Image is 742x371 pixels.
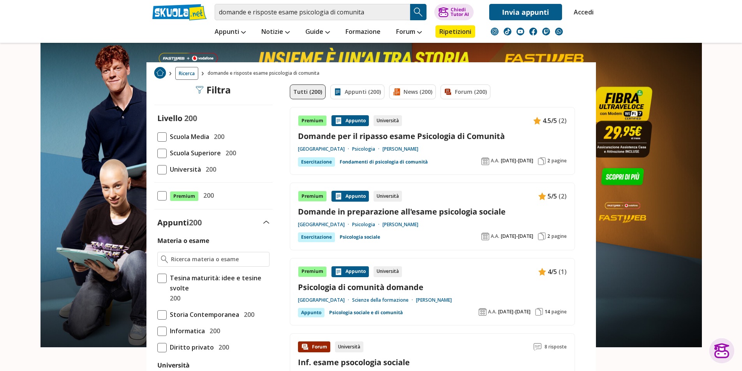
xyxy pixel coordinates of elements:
[574,4,590,20] a: Accedi
[352,297,416,303] a: Scienze della formazione
[441,84,490,99] a: Forum (200)
[298,115,327,126] div: Premium
[331,266,369,277] div: Appunto
[263,221,270,224] img: Apri e chiudi sezione
[167,273,270,293] span: Tesina maturità: idee e tesine svolte
[171,255,266,263] input: Ricerca materia o esame
[298,222,352,228] a: [GEOGRAPHIC_DATA]
[374,266,402,277] div: Università
[298,266,327,277] div: Premium
[157,217,202,228] label: Appunti
[200,190,214,200] span: 200
[416,297,452,303] a: [PERSON_NAME]
[491,28,499,35] img: instagram
[534,343,541,351] img: Commenti lettura
[444,88,452,96] img: Forum filtro contenuto
[167,326,205,336] span: Informatica
[167,342,214,352] span: Diritto privato
[489,4,562,20] a: Invia appunti
[481,157,489,165] img: Anno accademico
[393,88,400,96] img: News filtro contenuto
[552,309,567,315] span: pagine
[555,28,563,35] img: WhatsApp
[382,222,418,228] a: [PERSON_NAME]
[298,206,567,217] a: Domande in preparazione all'esame psicologia sociale
[548,267,557,277] span: 4/5
[533,117,541,125] img: Appunti contenuto
[215,342,229,352] span: 200
[545,341,567,352] span: 8 risposte
[167,132,209,142] span: Scuola Media
[410,4,427,20] button: Search Button
[389,84,436,99] a: News (200)
[491,233,499,239] span: A.A.
[504,28,511,35] img: tiktok
[451,7,469,17] div: Chiedi Tutor AI
[412,6,424,18] img: Cerca appunti, riassunti o versioni
[394,25,424,39] a: Forum
[538,232,546,240] img: Pagine
[208,67,323,80] span: domande e risposte esame psicologia di comunita
[334,88,342,96] img: Appunti filtro contenuto
[331,191,369,202] div: Appunto
[211,132,224,142] span: 200
[290,84,326,99] a: Tutti (200)
[548,191,557,201] span: 5/5
[196,86,203,94] img: Filtra filtri mobile
[298,232,335,242] div: Esercitazione
[213,25,248,39] a: Appunti
[298,297,352,303] a: [GEOGRAPHIC_DATA]
[167,148,221,158] span: Scuola Superiore
[435,25,475,38] a: Ripetizioni
[542,28,550,35] img: twitch
[259,25,292,39] a: Notizie
[352,222,382,228] a: Psicologia
[529,28,537,35] img: facebook
[382,146,418,152] a: [PERSON_NAME]
[303,25,332,39] a: Guide
[516,28,524,35] img: youtube
[374,191,402,202] div: Università
[538,268,546,276] img: Appunti contenuto
[215,4,410,20] input: Cerca appunti, riassunti o versioni
[501,233,533,239] span: [DATE]-[DATE]
[335,268,342,276] img: Appunti contenuto
[479,308,486,316] img: Anno accademico
[559,267,567,277] span: (1)
[374,115,402,126] div: Università
[434,4,474,20] button: ChiediTutor AI
[344,25,382,39] a: Formazione
[488,309,497,315] span: A.A.
[222,148,236,158] span: 200
[170,191,199,201] span: Premium
[298,282,567,292] a: Psicologia di comunità domande
[184,113,197,123] span: 200
[203,164,216,174] span: 200
[167,309,239,320] span: Storia Contemporanea
[335,117,342,125] img: Appunti contenuto
[154,67,166,80] a: Home
[538,192,546,200] img: Appunti contenuto
[340,232,380,242] a: Psicologia sociale
[298,157,335,167] div: Esercitazione
[330,84,384,99] a: Appunti (200)
[559,191,567,201] span: (2)
[167,164,201,174] span: Università
[538,157,546,165] img: Pagine
[335,192,342,200] img: Appunti contenuto
[298,341,330,352] div: Forum
[175,67,198,80] a: Ricerca
[161,255,168,263] img: Ricerca materia o esame
[501,158,533,164] span: [DATE]-[DATE]
[167,293,180,303] span: 200
[498,309,531,315] span: [DATE]-[DATE]
[340,157,428,167] a: Fondamenti di psicologia di comunità
[298,146,352,152] a: [GEOGRAPHIC_DATA]
[298,357,410,367] a: Inf. esame psocologia sociale
[352,146,382,152] a: Psicologia
[157,361,190,369] label: Università
[241,309,254,320] span: 200
[301,343,309,351] img: Forum contenuto
[298,131,567,141] a: Domande per il ripasso esame Psicologia di Comunità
